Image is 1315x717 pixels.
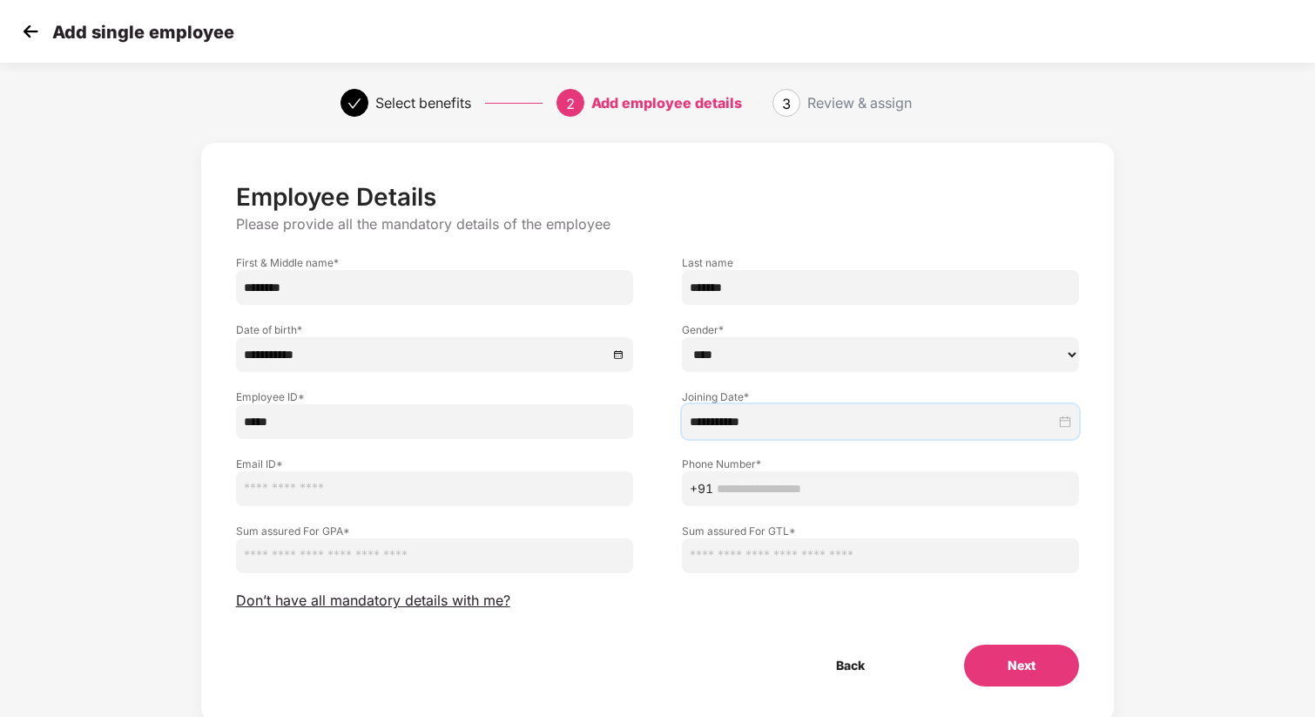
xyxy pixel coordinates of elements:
p: Employee Details [236,182,1080,212]
label: First & Middle name [236,255,633,270]
p: Add single employee [52,22,234,43]
img: svg+xml;base64,PHN2ZyB4bWxucz0iaHR0cDovL3d3dy53My5vcmcvMjAwMC9zdmciIHdpZHRoPSIzMCIgaGVpZ2h0PSIzMC... [17,18,44,44]
label: Joining Date [682,389,1079,404]
span: check [347,97,361,111]
button: Next [964,645,1079,687]
div: Select benefits [375,89,471,117]
span: 2 [566,95,575,112]
label: Sum assured For GTL [682,524,1079,538]
label: Email ID [236,457,633,471]
div: Add employee details [591,89,742,117]
label: Phone Number [682,457,1079,471]
label: Last name [682,255,1079,270]
button: Back [792,645,908,687]
label: Gender [682,322,1079,337]
span: 3 [782,95,791,112]
span: +91 [690,479,713,498]
label: Sum assured For GPA [236,524,633,538]
label: Date of birth [236,322,633,337]
p: Please provide all the mandatory details of the employee [236,215,1080,233]
label: Employee ID [236,389,633,404]
span: Don’t have all mandatory details with me? [236,592,510,610]
div: Review & assign [807,89,912,117]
